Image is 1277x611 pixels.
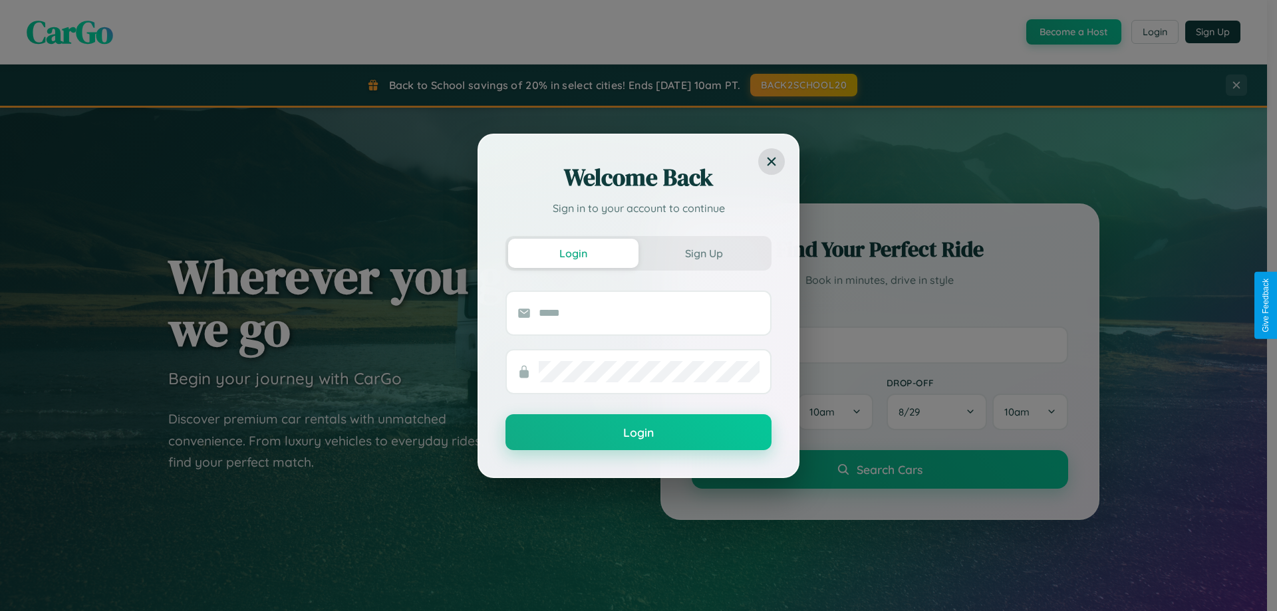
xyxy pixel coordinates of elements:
[505,414,772,450] button: Login
[505,200,772,216] p: Sign in to your account to continue
[638,239,769,268] button: Sign Up
[508,239,638,268] button: Login
[1261,279,1270,332] div: Give Feedback
[505,162,772,193] h2: Welcome Back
